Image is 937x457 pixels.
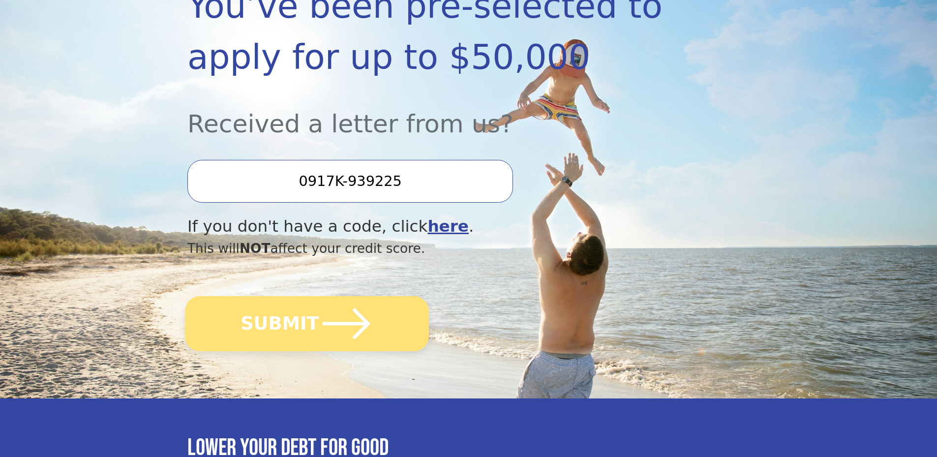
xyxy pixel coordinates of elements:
[185,296,429,351] button: SUBMIT
[187,214,665,239] div: If you don't have a code, click .
[187,239,665,258] div: This will affect your credit score.
[187,83,665,142] div: Received a letter from us?
[427,217,469,236] a: here
[240,241,271,256] span: NOT
[187,160,513,202] input: Enter your Offer Code:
